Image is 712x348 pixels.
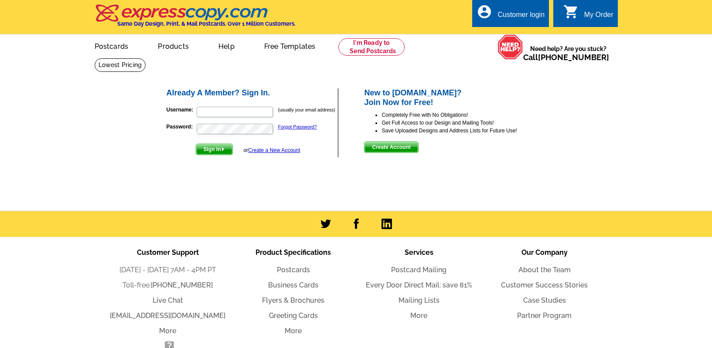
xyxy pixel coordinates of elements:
a: Create a New Account [248,147,300,153]
img: button-next-arrow-white.png [221,147,225,151]
a: Postcards [277,266,310,274]
a: Partner Program [517,311,572,320]
button: Create Account [364,142,418,153]
div: My Order [584,11,613,23]
i: account_circle [477,4,492,20]
div: or [243,146,300,154]
h2: New to [DOMAIN_NAME]? Join Now for Free! [364,88,547,107]
span: Sign In [196,144,232,155]
h4: Same Day Design, Print, & Mail Postcards. Over 1 Million Customers. [117,20,296,27]
label: Username: [167,106,196,114]
h2: Already A Member? Sign In. [167,88,338,98]
a: Same Day Design, Print, & Mail Postcards. Over 1 Million Customers. [95,10,296,27]
a: Flyers & Brochures [262,296,324,304]
li: Get Full Access to our Design and Mailing Tools! [382,119,547,127]
a: Free Templates [250,35,330,56]
a: Customer Success Stories [501,281,588,289]
span: Product Specifications [256,248,331,257]
a: About the Team [518,266,571,274]
a: More [285,327,302,335]
a: Live Chat [153,296,183,304]
a: Case Studies [523,296,566,304]
a: Help [204,35,249,56]
a: Postcard Mailing [391,266,446,274]
li: Save Uploaded Designs and Address Lists for Future Use! [382,127,547,135]
a: Business Cards [268,281,318,289]
a: Mailing Lists [399,296,439,304]
li: [DATE] - [DATE] 7AM - 4PM PT [105,265,231,275]
a: Greeting Cards [269,311,318,320]
span: Need help? Are you stuck? [523,44,613,62]
span: Create Account [365,142,418,152]
a: [PHONE_NUMBER] [151,281,213,289]
a: shopping_cart My Order [563,10,613,20]
i: shopping_cart [563,4,579,20]
span: Our Company [521,248,568,257]
span: Call [523,53,609,62]
a: Products [144,35,203,56]
a: Every Door Direct Mail: save 81% [366,281,472,289]
a: More [410,311,427,320]
li: Toll-free: [105,280,231,291]
a: More [159,327,176,335]
a: Postcards [81,35,143,56]
span: Services [405,248,433,257]
div: Customer login [497,11,545,23]
li: Completely Free with No Obligations! [382,111,547,119]
label: Password: [167,123,196,131]
img: help [497,34,523,60]
a: [PHONE_NUMBER] [538,53,609,62]
a: [EMAIL_ADDRESS][DOMAIN_NAME] [110,311,225,320]
small: (usually your email address) [278,107,335,112]
a: account_circle Customer login [477,10,545,20]
span: Customer Support [137,248,199,257]
a: Forgot Password? [278,124,317,129]
button: Sign In [196,144,233,155]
